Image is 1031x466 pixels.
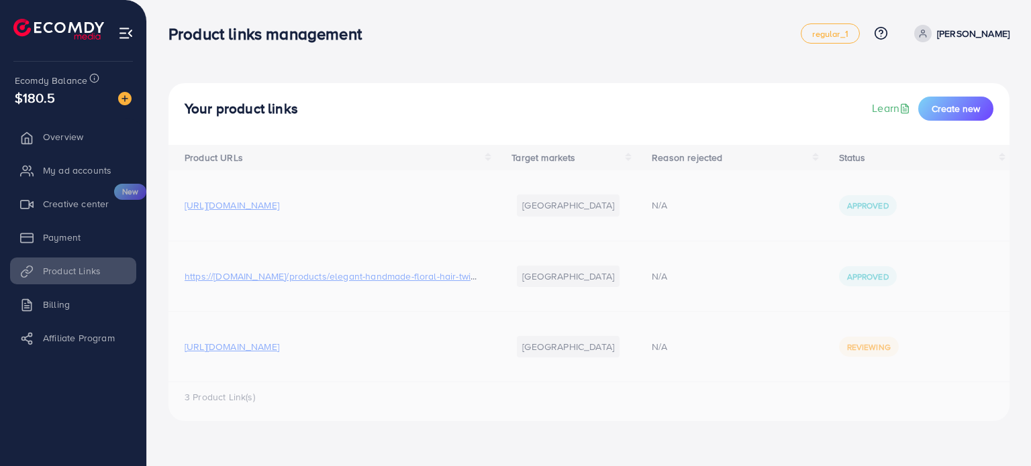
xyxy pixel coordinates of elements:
[168,24,373,44] h3: Product links management
[118,25,134,41] img: menu
[918,97,993,121] button: Create new
[932,102,980,115] span: Create new
[15,88,55,107] span: $180.5
[15,74,87,87] span: Ecomdy Balance
[937,25,1010,42] p: [PERSON_NAME]
[909,25,1010,42] a: [PERSON_NAME]
[872,101,913,116] a: Learn
[185,101,298,117] h4: Your product links
[13,19,104,40] img: logo
[801,23,859,44] a: regular_1
[812,30,848,38] span: regular_1
[118,92,132,105] img: image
